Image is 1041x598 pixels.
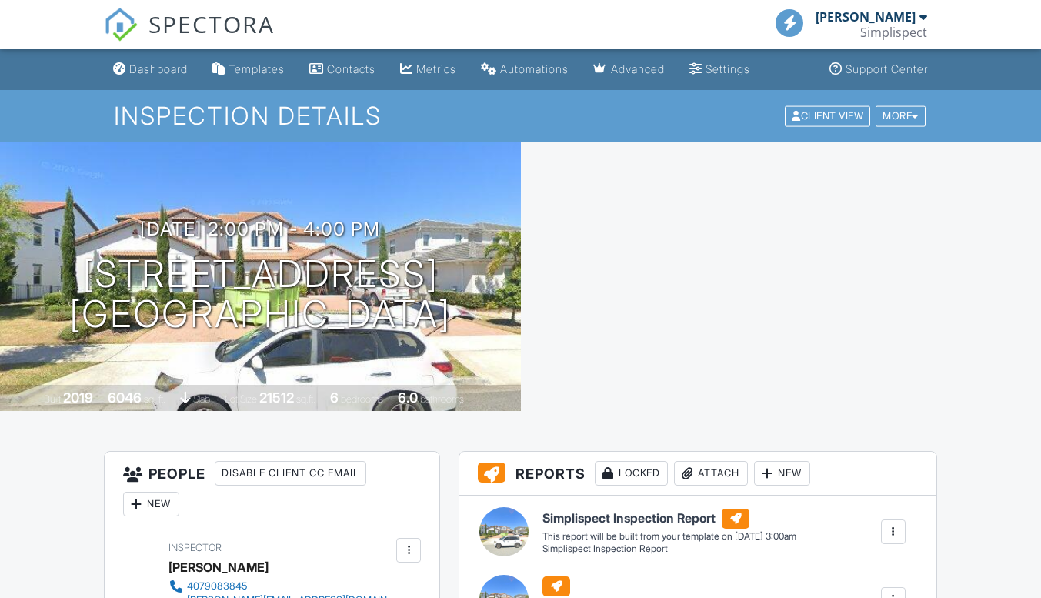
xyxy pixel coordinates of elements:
div: New [754,461,810,486]
a: Settings [683,55,756,84]
span: SPECTORA [148,8,275,40]
div: Settings [706,62,750,75]
div: Disable Client CC Email [215,461,366,486]
h3: [DATE] 2:00 pm - 4:00 pm [140,219,380,239]
div: Metrics [416,62,456,75]
div: Support Center [846,62,928,75]
div: Simplispect Inspection Report [542,543,796,556]
div: Contacts [327,62,375,75]
div: Locked [595,461,668,486]
a: Templates [206,55,291,84]
div: 6.0 [398,389,418,406]
a: Client View [783,109,874,121]
span: Inspector [168,542,222,553]
div: This report will be built from your template on [DATE] 3:00am [542,530,796,543]
span: Built [44,393,61,405]
div: Attach [674,461,748,486]
a: Dashboard [107,55,194,84]
h3: Reports [459,452,936,496]
div: 2019 [63,389,93,406]
span: Lot Size [225,393,257,405]
span: slab [193,393,210,405]
a: Contacts [303,55,382,84]
a: Metrics [394,55,462,84]
div: Simplispect [860,25,927,40]
a: Advanced [587,55,671,84]
div: More [876,105,926,126]
h1: [STREET_ADDRESS] [GEOGRAPHIC_DATA] [69,254,451,336]
div: [PERSON_NAME] [168,556,269,579]
div: 4079083845 [187,580,247,593]
div: [PERSON_NAME] [816,9,916,25]
a: Automations (Basic) [475,55,575,84]
div: Templates [229,62,285,75]
div: Advanced [611,62,665,75]
div: Client View [785,105,870,126]
span: bedrooms [341,393,383,405]
div: 6 [330,389,339,406]
h3: People [105,452,439,526]
a: 4079083845 [168,579,392,594]
div: 21512 [259,389,294,406]
img: The Best Home Inspection Software - Spectora [104,8,138,42]
a: SPECTORA [104,21,275,53]
div: 6046 [108,389,142,406]
h6: Simplispect Inspection Report [542,509,796,529]
span: bathrooms [420,393,464,405]
div: Automations [500,62,569,75]
span: sq. ft. [144,393,165,405]
a: Support Center [823,55,934,84]
div: New [123,492,179,516]
h1: Inspection Details [114,102,927,129]
span: sq.ft. [296,393,315,405]
div: Dashboard [129,62,188,75]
